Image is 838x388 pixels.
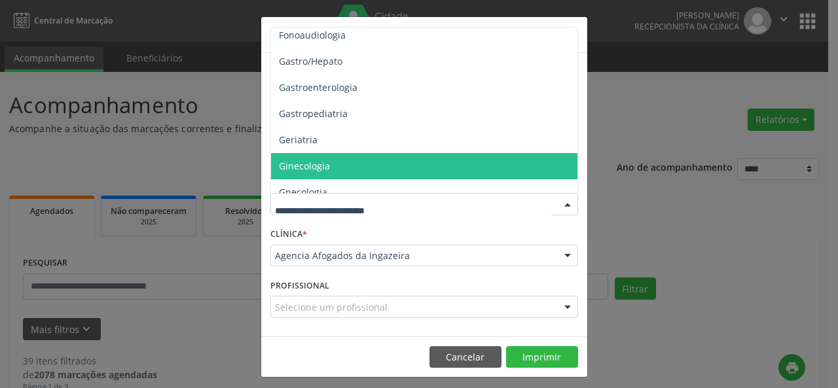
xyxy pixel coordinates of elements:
span: Agencia Afogados da Ingazeira [275,249,551,262]
span: Gastro/Hepato [279,55,342,67]
label: PROFISSIONAL [270,275,329,296]
span: Ginecologia [279,160,330,172]
span: Gastropediatria [279,107,348,120]
span: Fonoaudiologia [279,29,346,41]
span: Selecione um profissional [275,300,388,314]
label: CLÍNICA [270,224,307,245]
span: Gastroenterologia [279,81,357,94]
span: Gnecologia [279,186,327,198]
button: Imprimir [506,346,578,368]
button: Cancelar [429,346,501,368]
span: Geriatria [279,133,318,146]
button: Close [561,17,587,49]
h5: Relatório de agendamentos [270,26,420,43]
